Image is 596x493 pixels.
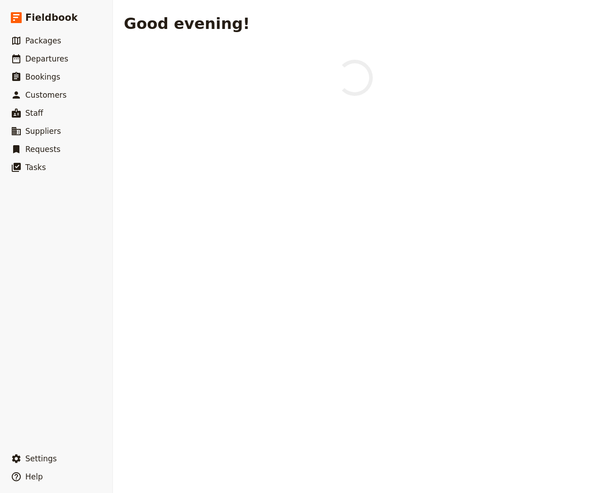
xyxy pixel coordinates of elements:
[25,109,43,118] span: Staff
[25,472,43,481] span: Help
[25,72,60,81] span: Bookings
[25,36,61,45] span: Packages
[25,145,61,154] span: Requests
[124,14,250,33] h1: Good evening!
[25,54,68,63] span: Departures
[25,90,66,100] span: Customers
[25,11,78,24] span: Fieldbook
[25,163,46,172] span: Tasks
[25,454,57,463] span: Settings
[25,127,61,136] span: Suppliers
